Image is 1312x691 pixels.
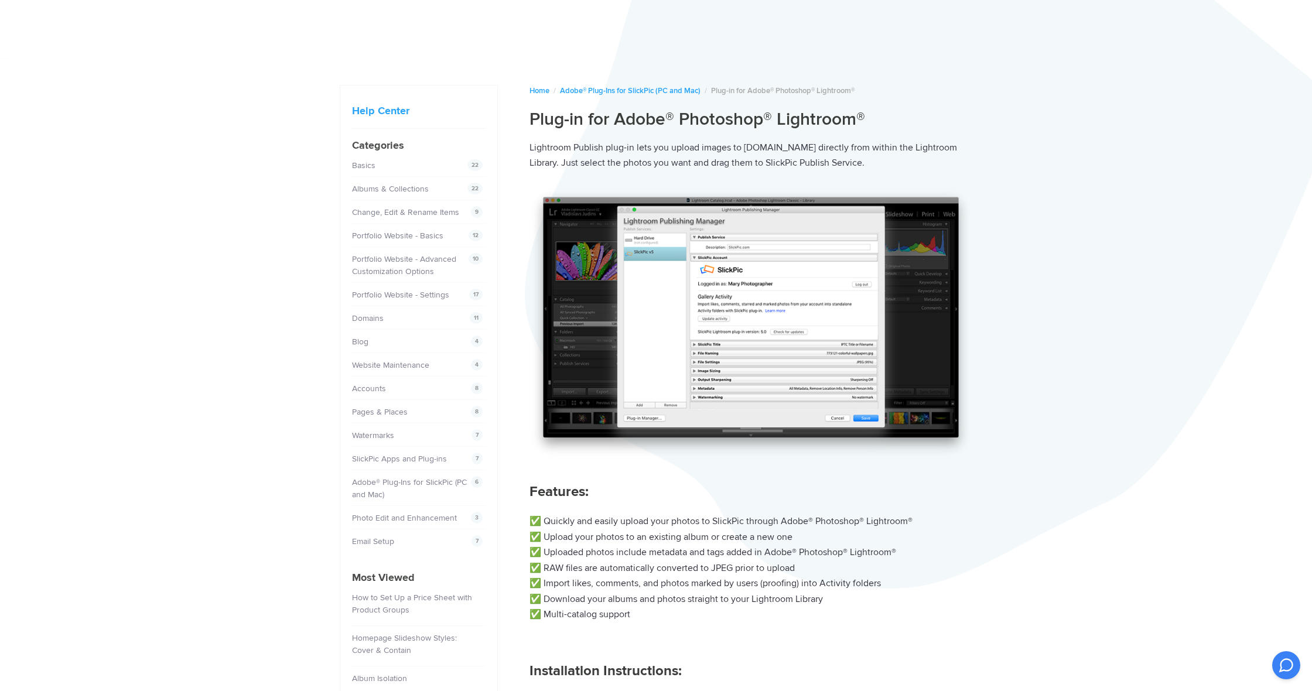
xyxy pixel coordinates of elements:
strong: Installation Instructions: [529,662,682,679]
span: 10 [469,253,483,265]
a: How to Set Up a Price Sheet with Product Groups [352,593,472,615]
a: Change, Edit & Rename Items [352,207,459,217]
a: Portfolio Website - Settings [352,290,449,300]
a: Help Center [352,104,409,117]
a: Photo Edit and Enhancement [352,513,457,523]
span: 4 [471,359,483,371]
span: / [553,86,556,95]
span: 8 [471,406,483,418]
a: Home [529,86,549,95]
a: Website Maintenance [352,360,429,370]
h1: Plug-in for Adobe® Photoshop® Lightroom® [529,108,972,131]
span: / [705,86,707,95]
a: Adobe® Plug-Ins for SlickPic (PC and Mac) [352,477,467,500]
span: 6 [471,476,483,488]
span: 22 [467,183,483,194]
a: Homepage Slideshow Styles: Cover & Contain [352,633,457,655]
span: 17 [469,289,483,300]
span: 22 [467,159,483,171]
p: ✅ Quickly and easily upload your photos to SlickPic through Adobe® Photoshop® Lightroom® ✅ Upload... [529,514,972,622]
span: Plug-in for Adobe® Photoshop® Lightroom® [711,86,855,95]
span: 11 [470,312,483,324]
span: 3 [471,512,483,524]
a: Albums & Collections [352,184,429,194]
a: Basics [352,160,375,170]
b: Features: [529,483,589,500]
h4: Categories [352,138,486,153]
a: Adobe® Plug-Ins for SlickPic (PC and Mac) [560,86,701,95]
a: Pages & Places [352,407,408,417]
a: Blog [352,337,368,347]
a: SlickPic Apps and Plug-ins [352,454,447,464]
span: 8 [471,382,483,394]
span: 9 [471,206,483,218]
span: 7 [471,453,483,464]
span: 12 [469,230,483,241]
h4: Most Viewed [352,570,486,586]
span: 7 [471,429,483,441]
span: 4 [471,336,483,347]
a: Email Setup [352,536,394,546]
a: Portfolio Website - Advanced Customization Options [352,254,456,276]
a: Accounts [352,384,386,394]
a: Portfolio Website - Basics [352,231,443,241]
a: Domains [352,313,384,323]
a: Album Isolation [352,673,407,683]
p: Lightroom Publish plug-in lets you upload images to [DOMAIN_NAME] directly from within the Lightr... [529,140,972,171]
span: 7 [471,535,483,547]
a: Watermarks [352,430,394,440]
